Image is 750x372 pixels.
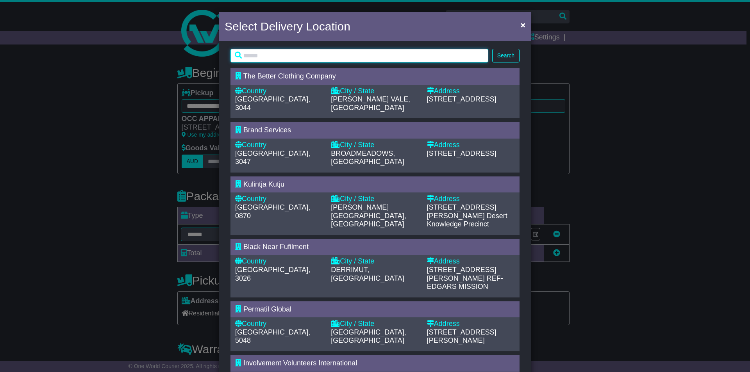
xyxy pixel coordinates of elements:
div: Country [235,257,323,266]
h4: Select Delivery Location [225,18,350,35]
span: Brand Services [243,126,291,134]
div: Country [235,141,323,150]
button: Close [517,17,529,33]
div: City / State [331,141,419,150]
span: REF- EDGARS MISSION [427,274,503,291]
span: [GEOGRAPHIC_DATA], 5048 [235,328,310,345]
div: Address [427,195,515,203]
div: Address [427,257,515,266]
div: Country [235,320,323,328]
span: Kulintja Kutju [243,180,284,188]
span: The Better Clothing Company [243,72,336,80]
div: Country [235,87,323,96]
span: Permatil Global [243,305,291,313]
span: [STREET_ADDRESS][PERSON_NAME] [427,203,496,220]
div: Address [427,320,515,328]
span: Involvement Volunteers International [243,359,357,367]
div: City / State [331,87,419,96]
span: × [521,20,525,29]
span: [GEOGRAPHIC_DATA], 3044 [235,95,310,112]
span: [PERSON_NAME][GEOGRAPHIC_DATA], [GEOGRAPHIC_DATA] [331,203,406,228]
span: Desert Knowledge Precinct [427,212,507,228]
div: Address [427,141,515,150]
button: Search [492,49,520,62]
div: City / State [331,320,419,328]
span: [STREET_ADDRESS] [427,150,496,157]
span: Black Near Fufilment [243,243,309,251]
span: [GEOGRAPHIC_DATA], 3047 [235,150,310,166]
span: [PERSON_NAME] VALE, [GEOGRAPHIC_DATA] [331,95,410,112]
span: [STREET_ADDRESS][PERSON_NAME] [427,266,496,282]
span: BROADMEADOWS, [GEOGRAPHIC_DATA] [331,150,404,166]
span: DERRIMUT, [GEOGRAPHIC_DATA] [331,266,404,282]
div: Country [235,195,323,203]
span: [GEOGRAPHIC_DATA], 0870 [235,203,310,220]
div: Address [427,87,515,96]
span: [GEOGRAPHIC_DATA], 3026 [235,266,310,282]
div: City / State [331,257,419,266]
span: [GEOGRAPHIC_DATA], [GEOGRAPHIC_DATA] [331,328,406,345]
span: [STREET_ADDRESS][PERSON_NAME] [427,328,496,345]
span: [STREET_ADDRESS] [427,95,496,103]
div: City / State [331,195,419,203]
